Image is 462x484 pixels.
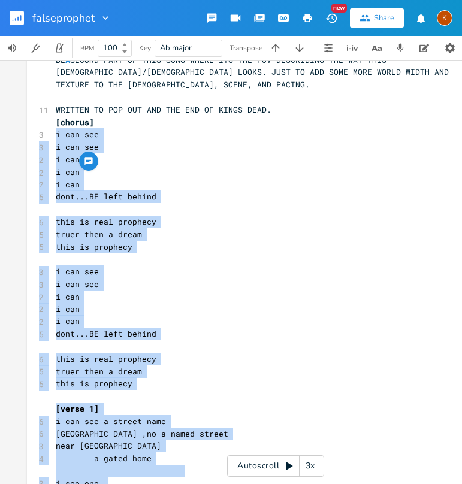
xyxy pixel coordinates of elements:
[56,141,99,152] span: i can see
[139,44,151,52] div: Key
[56,304,80,314] span: i can
[56,279,99,289] span: i can see
[56,154,80,165] span: i can
[56,353,156,364] span: this is real prophecy
[56,366,142,377] span: truer then a dream
[56,403,99,414] span: [verse 1]
[56,440,161,451] span: near [GEOGRAPHIC_DATA]
[56,428,228,439] span: [GEOGRAPHIC_DATA] ,no a named street
[56,316,80,326] span: i can
[56,416,166,426] span: i can see a street name
[437,4,452,32] button: K
[56,453,152,464] span: a gated home
[56,241,132,252] span: this is prophecy
[300,455,321,477] div: 3x
[437,10,452,26] div: Kat
[56,117,94,128] span: [chorus]
[319,7,343,29] button: New
[56,266,99,277] span: i can see
[56,179,80,190] span: i can
[350,8,404,28] button: Share
[227,455,324,477] div: Autoscroll
[56,291,80,302] span: i can
[160,43,192,53] span: Ab major
[56,191,156,202] span: dont...BE left behind
[80,45,94,52] div: BPM
[56,229,142,240] span: truer then a dream
[56,216,156,227] span: this is real prophecy
[331,4,347,13] div: New
[56,104,271,115] span: WRITTEN TO POP OUT AND THE END OF KINGS DEAD.
[230,44,262,52] div: Transpose
[32,13,95,23] span: falseprophet
[56,129,99,140] span: i can see
[56,378,132,389] span: this is prophecy
[374,13,394,23] div: Share
[65,55,70,65] span: A
[56,167,80,177] span: i can
[56,328,156,339] span: dont...BE left behind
